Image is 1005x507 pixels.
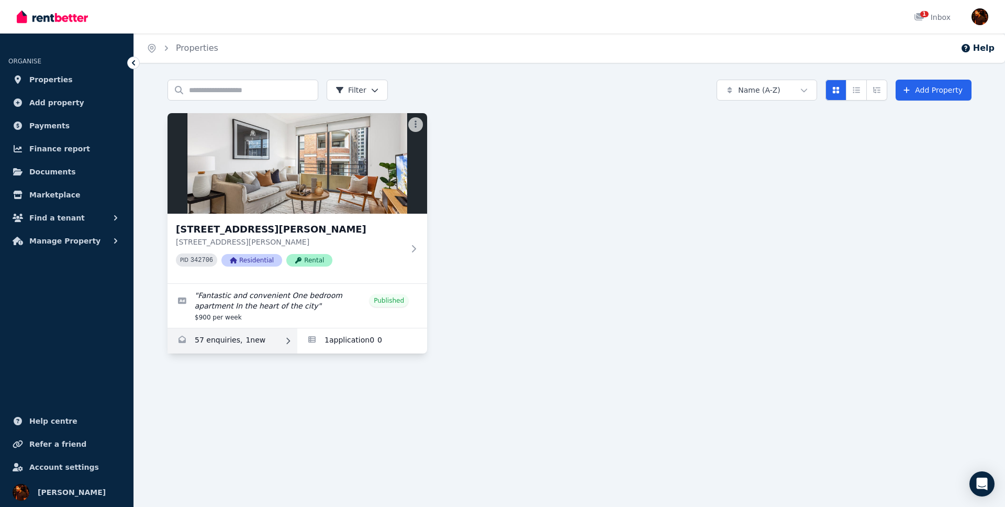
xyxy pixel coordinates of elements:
[846,80,867,101] button: Compact list view
[8,184,125,205] a: Marketplace
[914,12,951,23] div: Inbox
[29,189,80,201] span: Marketplace
[825,80,887,101] div: View options
[13,484,29,501] img: Sergio Lourenco da Silva
[38,486,106,499] span: [PERSON_NAME]
[717,80,817,101] button: Name (A-Z)
[29,119,70,132] span: Payments
[176,222,404,237] h3: [STREET_ADDRESS][PERSON_NAME]
[29,212,85,224] span: Find a tenant
[167,328,297,354] a: Enquiries for 7/37-51 Foster Street, Surry Hills
[8,434,125,455] a: Refer a friend
[167,113,427,283] a: 7/37-51 Foster Street, Surry Hills[STREET_ADDRESS][PERSON_NAME][STREET_ADDRESS][PERSON_NAME]PID 3...
[29,415,77,427] span: Help centre
[327,80,388,101] button: Filter
[969,471,995,497] div: Open Intercom Messenger
[297,328,427,354] a: Applications for 7/37-51 Foster Street, Surry Hills
[176,43,218,53] a: Properties
[29,461,99,473] span: Account settings
[8,411,125,432] a: Help centre
[29,142,90,155] span: Finance report
[8,457,125,478] a: Account settings
[8,161,125,182] a: Documents
[167,284,427,328] a: Edit listing: Fantastic and convenient One bedroom apartment In the heart of the city
[180,257,188,263] small: PID
[8,69,125,90] a: Properties
[825,80,846,101] button: Card view
[191,257,213,264] code: 342706
[29,235,100,247] span: Manage Property
[29,73,73,86] span: Properties
[8,230,125,251] button: Manage Property
[336,85,366,95] span: Filter
[896,80,971,101] a: Add Property
[866,80,887,101] button: Expanded list view
[961,42,995,54] button: Help
[29,438,86,450] span: Refer a friend
[8,138,125,159] a: Finance report
[8,92,125,113] a: Add property
[286,254,332,267] span: Rental
[29,96,84,109] span: Add property
[29,166,76,178] span: Documents
[8,207,125,228] button: Find a tenant
[920,11,929,17] span: 1
[17,9,88,25] img: RentBetter
[408,117,423,132] button: More options
[167,113,427,214] img: 7/37-51 Foster Street, Surry Hills
[8,115,125,136] a: Payments
[971,8,988,25] img: Sergio Lourenco da Silva
[134,34,231,63] nav: Breadcrumb
[221,254,282,267] span: Residential
[8,58,41,65] span: ORGANISE
[738,85,780,95] span: Name (A-Z)
[176,237,404,247] p: [STREET_ADDRESS][PERSON_NAME]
